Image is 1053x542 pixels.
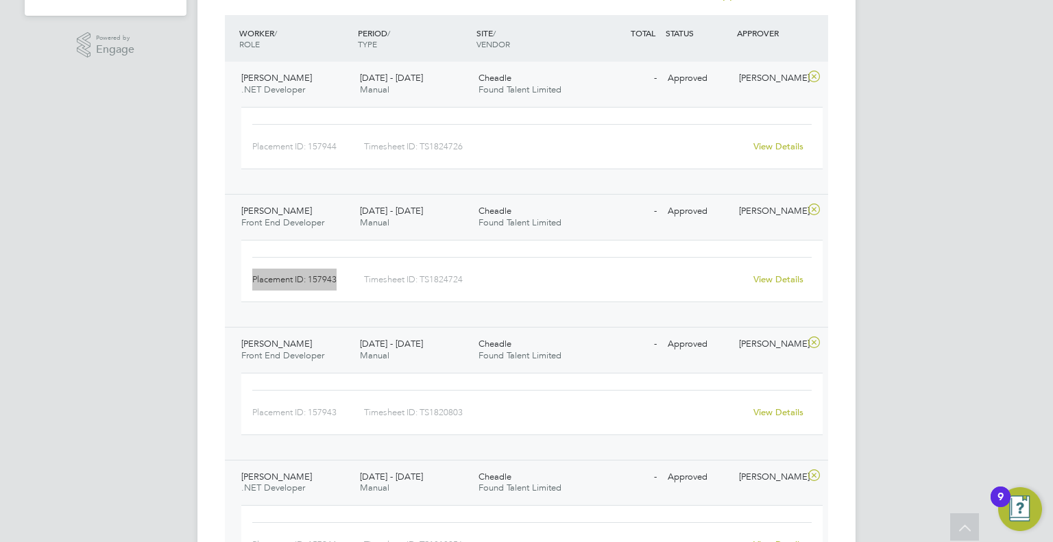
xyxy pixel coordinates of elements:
[360,349,389,361] span: Manual
[274,27,277,38] span: /
[591,67,662,90] div: -
[77,32,135,58] a: Powered byEngage
[96,44,134,56] span: Engage
[241,471,312,482] span: [PERSON_NAME]
[734,466,805,489] div: [PERSON_NAME]
[241,72,312,84] span: [PERSON_NAME]
[998,487,1042,531] button: Open Resource Center, 9 new notifications
[241,349,324,361] span: Front End Developer
[236,21,354,56] div: WORKER
[360,482,389,493] span: Manual
[479,338,511,349] span: Cheadle
[734,67,805,90] div: [PERSON_NAME]
[241,482,305,493] span: .NET Developer
[241,217,324,228] span: Front End Developer
[360,338,423,349] span: [DATE] - [DATE]
[239,38,260,49] span: ROLE
[241,205,312,217] span: [PERSON_NAME]
[387,27,390,38] span: /
[753,140,803,152] a: View Details
[662,466,734,489] div: Approved
[479,349,561,361] span: Found Talent Limited
[252,269,364,291] div: Placement ID: 157943
[360,217,389,228] span: Manual
[591,333,662,356] div: -
[364,136,745,158] div: Timesheet ID: TS1824726
[479,84,561,95] span: Found Talent Limited
[591,200,662,223] div: -
[997,497,1004,515] div: 9
[473,21,592,56] div: SITE
[753,273,803,285] a: View Details
[241,338,312,349] span: [PERSON_NAME]
[241,84,305,95] span: .NET Developer
[662,200,734,223] div: Approved
[358,38,377,49] span: TYPE
[479,482,561,493] span: Found Talent Limited
[360,205,423,217] span: [DATE] - [DATE]
[479,72,511,84] span: Cheadle
[493,27,496,38] span: /
[252,136,364,158] div: Placement ID: 157944
[734,21,805,45] div: APPROVER
[476,38,510,49] span: VENDOR
[479,205,511,217] span: Cheadle
[734,200,805,223] div: [PERSON_NAME]
[96,32,134,44] span: Powered by
[662,333,734,356] div: Approved
[479,471,511,482] span: Cheadle
[354,21,473,56] div: PERIOD
[734,333,805,356] div: [PERSON_NAME]
[591,466,662,489] div: -
[753,406,803,418] a: View Details
[662,67,734,90] div: Approved
[364,269,745,291] div: Timesheet ID: TS1824724
[364,402,745,423] div: Timesheet ID: TS1820803
[252,402,364,423] div: Placement ID: 157943
[479,217,561,228] span: Found Talent Limited
[360,471,423,482] span: [DATE] - [DATE]
[662,21,734,45] div: STATUS
[631,27,655,38] span: TOTAL
[360,84,389,95] span: Manual
[360,72,423,84] span: [DATE] - [DATE]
